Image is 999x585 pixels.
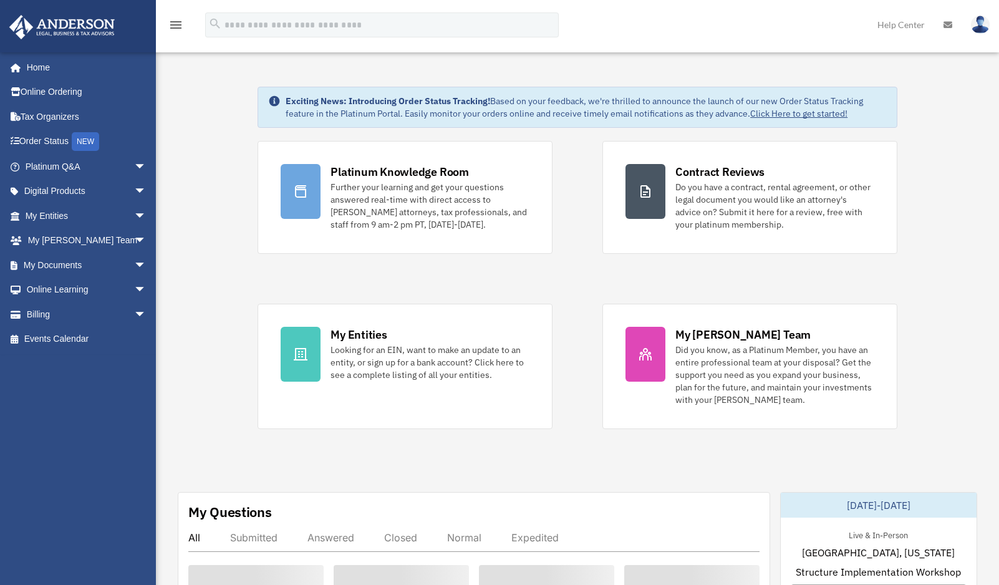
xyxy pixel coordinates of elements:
[208,17,222,31] i: search
[134,228,159,254] span: arrow_drop_down
[331,164,469,180] div: Platinum Knowledge Room
[134,179,159,205] span: arrow_drop_down
[286,95,887,120] div: Based on your feedback, we're thrilled to announce the launch of our new Order Status Tracking fe...
[134,302,159,327] span: arrow_drop_down
[796,564,961,579] span: Structure Implementation Workshop
[802,545,955,560] span: [GEOGRAPHIC_DATA], [US_STATE]
[750,108,847,119] a: Click Here to get started!
[72,132,99,151] div: NEW
[134,278,159,303] span: arrow_drop_down
[188,531,200,544] div: All
[675,344,874,406] div: Did you know, as a Platinum Member, you have an entire professional team at your disposal? Get th...
[9,104,165,129] a: Tax Organizers
[675,181,874,231] div: Do you have a contract, rental agreement, or other legal document you would like an attorney's ad...
[134,203,159,229] span: arrow_drop_down
[9,179,165,204] a: Digital Productsarrow_drop_down
[675,164,765,180] div: Contract Reviews
[384,531,417,544] div: Closed
[971,16,990,34] img: User Pic
[134,154,159,180] span: arrow_drop_down
[230,531,277,544] div: Submitted
[258,141,553,254] a: Platinum Knowledge Room Further your learning and get your questions answered real-time with dire...
[781,493,977,518] div: [DATE]-[DATE]
[331,344,529,381] div: Looking for an EIN, want to make an update to an entity, or sign up for a bank account? Click her...
[9,302,165,327] a: Billingarrow_drop_down
[839,528,918,541] div: Live & In-Person
[286,95,490,107] strong: Exciting News: Introducing Order Status Tracking!
[675,327,811,342] div: My [PERSON_NAME] Team
[9,228,165,253] a: My [PERSON_NAME] Teamarrow_drop_down
[258,304,553,429] a: My Entities Looking for an EIN, want to make an update to an entity, or sign up for a bank accoun...
[168,17,183,32] i: menu
[9,154,165,179] a: Platinum Q&Aarrow_drop_down
[9,278,165,302] a: Online Learningarrow_drop_down
[6,15,118,39] img: Anderson Advisors Platinum Portal
[602,304,897,429] a: My [PERSON_NAME] Team Did you know, as a Platinum Member, you have an entire professional team at...
[9,327,165,352] a: Events Calendar
[168,22,183,32] a: menu
[9,253,165,278] a: My Documentsarrow_drop_down
[9,203,165,228] a: My Entitiesarrow_drop_down
[9,80,165,105] a: Online Ordering
[511,531,559,544] div: Expedited
[134,253,159,278] span: arrow_drop_down
[447,531,481,544] div: Normal
[331,181,529,231] div: Further your learning and get your questions answered real-time with direct access to [PERSON_NAM...
[331,327,387,342] div: My Entities
[602,141,897,254] a: Contract Reviews Do you have a contract, rental agreement, or other legal document you would like...
[9,129,165,155] a: Order StatusNEW
[188,503,272,521] div: My Questions
[307,531,354,544] div: Answered
[9,55,159,80] a: Home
